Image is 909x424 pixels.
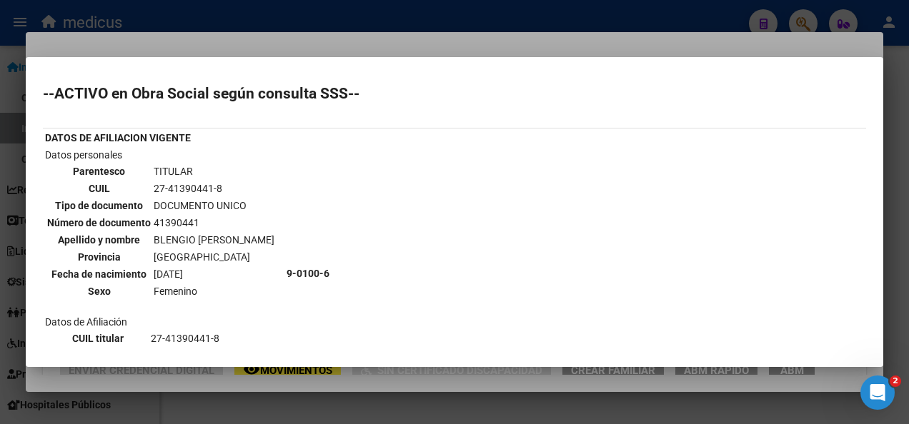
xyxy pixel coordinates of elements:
[46,181,151,196] th: CUIL
[46,163,151,179] th: Parentesco
[153,163,275,179] td: TITULAR
[150,348,282,363] td: 33-65320242-9
[46,266,151,282] th: Fecha de nacimiento
[890,375,901,387] span: 2
[153,232,275,248] td: BLENGIO [PERSON_NAME]
[46,249,151,265] th: Provincia
[153,249,275,265] td: [GEOGRAPHIC_DATA]
[860,375,895,410] iframe: Intercom live chat
[46,198,151,213] th: Tipo de documento
[153,215,275,231] td: 41390441
[46,232,151,248] th: Apellido y nombre
[153,198,275,213] td: DOCUMENTO UNICO
[153,283,275,299] td: Femenino
[43,86,866,101] h2: --ACTIVO en Obra Social según consulta SSS--
[46,283,151,299] th: Sexo
[153,266,275,282] td: [DATE]
[150,330,282,346] td: 27-41390441-8
[45,132,191,143] b: DATOS DE AFILIACION VIGENTE
[46,348,149,363] th: CUIT de empleador
[44,147,284,400] td: Datos personales Datos de Afiliación
[153,181,275,196] td: 27-41390441-8
[287,268,329,279] b: 9-0100-6
[46,330,149,346] th: CUIL titular
[46,215,151,231] th: Número de documento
